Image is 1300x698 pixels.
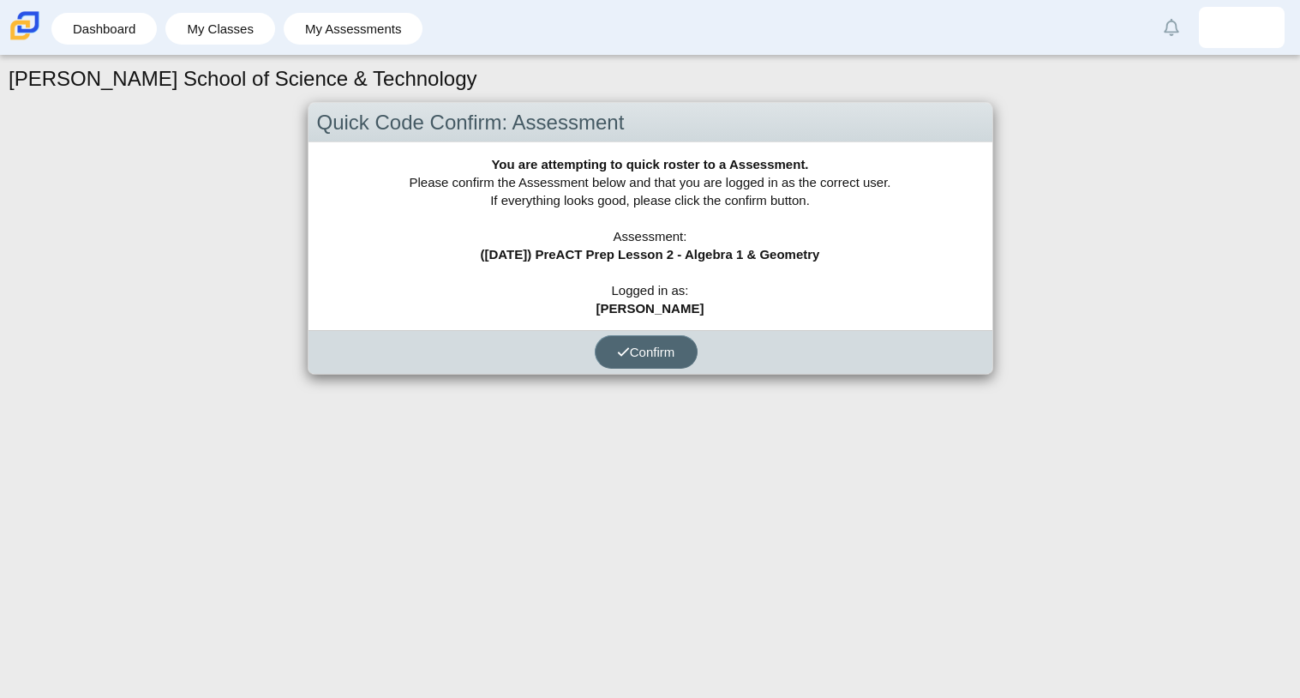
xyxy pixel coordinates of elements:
[1153,9,1190,46] a: Alerts
[7,8,43,44] img: Carmen School of Science & Technology
[491,157,808,171] b: You are attempting to quick roster to a Assessment.
[595,335,698,369] button: Confirm
[292,13,415,45] a: My Assessments
[309,103,992,143] div: Quick Code Confirm: Assessment
[7,32,43,46] a: Carmen School of Science & Technology
[1228,14,1255,41] img: semiyah.harris.EmtYVw
[596,301,704,316] b: [PERSON_NAME]
[481,247,820,262] b: ([DATE]) PreACT Prep Lesson 2 - Algebra 1 & Geometry
[174,13,267,45] a: My Classes
[1199,7,1285,48] a: semiyah.harris.EmtYVw
[60,13,148,45] a: Dashboard
[617,345,675,359] span: Confirm
[309,142,992,330] div: Please confirm the Assessment below and that you are logged in as the correct user. If everything...
[9,64,477,93] h1: [PERSON_NAME] School of Science & Technology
